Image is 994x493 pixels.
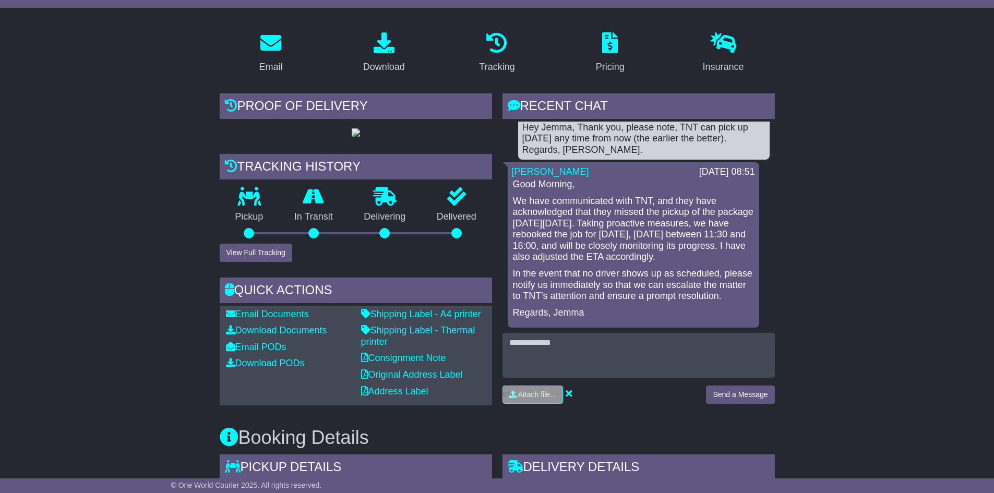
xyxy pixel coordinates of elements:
[220,427,775,448] h3: Booking Details
[421,211,492,223] p: Delivered
[279,211,349,223] p: In Transit
[361,325,475,347] a: Shipping Label - Thermal printer
[361,386,428,396] a: Address Label
[352,128,360,137] img: GetPodImage
[513,179,754,190] p: Good Morning,
[513,268,754,302] p: In the event that no driver shows up as scheduled, please notify us immediately so that we can es...
[220,154,492,182] div: Tracking history
[696,29,751,78] a: Insurance
[171,481,322,489] span: © One World Courier 2025. All rights reserved.
[513,196,754,263] p: We have communicated with TNT, and they have acknowledged that they missed the pickup of the pack...
[699,166,755,178] div: [DATE] 08:51
[502,454,775,483] div: Delivery Details
[220,244,292,262] button: View Full Tracking
[703,60,744,74] div: Insurance
[512,166,589,177] a: [PERSON_NAME]
[252,29,289,78] a: Email
[361,369,463,380] a: Original Address Label
[596,60,625,74] div: Pricing
[513,307,754,319] p: Regards, Jemma
[522,122,765,156] div: Hey Jemma, Thank you, please note, TNT can pick up [DATE] any time from now (the earlier the bett...
[259,60,282,74] div: Email
[226,309,309,319] a: Email Documents
[589,29,631,78] a: Pricing
[220,454,492,483] div: Pickup Details
[706,386,774,404] button: Send a Message
[502,93,775,122] div: RECENT CHAT
[479,60,514,74] div: Tracking
[226,342,286,352] a: Email PODs
[361,309,481,319] a: Shipping Label - A4 printer
[356,29,412,78] a: Download
[363,60,405,74] div: Download
[220,278,492,306] div: Quick Actions
[226,358,305,368] a: Download PODs
[220,211,279,223] p: Pickup
[226,325,327,335] a: Download Documents
[472,29,521,78] a: Tracking
[349,211,422,223] p: Delivering
[361,353,446,363] a: Consignment Note
[220,93,492,122] div: Proof of Delivery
